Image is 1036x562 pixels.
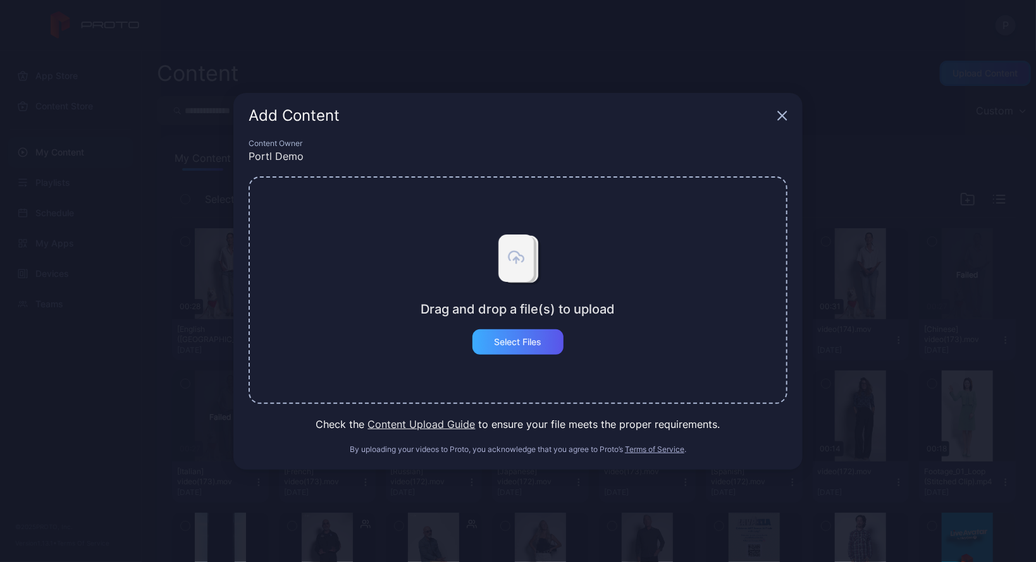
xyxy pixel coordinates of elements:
div: By uploading your videos to Proto, you acknowledge that you agree to Proto’s . [249,444,787,455]
div: Portl Demo [249,149,787,164]
button: Content Upload Guide [368,417,476,432]
div: Check the to ensure your file meets the proper requirements. [249,417,787,432]
div: Content Owner [249,138,787,149]
button: Select Files [472,329,564,355]
div: Add Content [249,108,772,123]
div: Drag and drop a file(s) to upload [421,302,615,317]
button: Terms of Service [625,444,684,455]
div: Select Files [495,337,542,347]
